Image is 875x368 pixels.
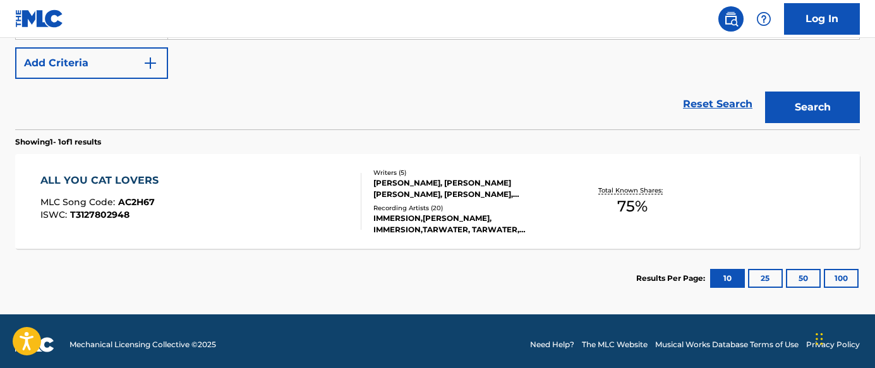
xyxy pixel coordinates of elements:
[765,92,860,123] button: Search
[40,173,165,188] div: ALL YOU CAT LOVERS
[15,154,860,249] a: ALL YOU CAT LOVERSMLC Song Code:AC2H67ISWC:T3127802948Writers (5)[PERSON_NAME], [PERSON_NAME] [PE...
[812,307,875,368] iframe: Chat Widget
[69,339,216,350] span: Mechanical Licensing Collective © 2025
[751,6,776,32] div: Help
[655,339,799,350] a: Musical Works Database Terms of Use
[373,177,562,200] div: [PERSON_NAME], [PERSON_NAME] [PERSON_NAME], [PERSON_NAME], [PERSON_NAME], [PERSON_NAME]
[15,47,168,79] button: Add Criteria
[824,269,859,288] button: 100
[15,9,64,28] img: MLC Logo
[816,320,823,358] div: Drag
[530,339,574,350] a: Need Help?
[373,203,562,213] div: Recording Artists ( 20 )
[710,269,745,288] button: 10
[40,196,118,208] span: MLC Song Code :
[748,269,783,288] button: 25
[70,209,130,220] span: T3127802948
[677,90,759,118] a: Reset Search
[718,6,744,32] a: Public Search
[15,136,101,148] p: Showing 1 - 1 of 1 results
[806,339,860,350] a: Privacy Policy
[15,8,860,129] form: Search Form
[373,168,562,177] div: Writers ( 5 )
[143,56,158,71] img: 9d2ae6d4665cec9f34b9.svg
[40,209,70,220] span: ISWC :
[582,339,648,350] a: The MLC Website
[756,11,771,27] img: help
[636,273,708,284] p: Results Per Page:
[784,3,860,35] a: Log In
[373,213,562,235] div: IMMERSION,[PERSON_NAME], IMMERSION,TARWATER, TARWATER, IMMERSION, IMMERSION|[PERSON_NAME], IMMERSION
[723,11,739,27] img: search
[118,196,155,208] span: AC2H67
[786,269,821,288] button: 50
[598,186,666,195] p: Total Known Shares:
[617,195,648,218] span: 75 %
